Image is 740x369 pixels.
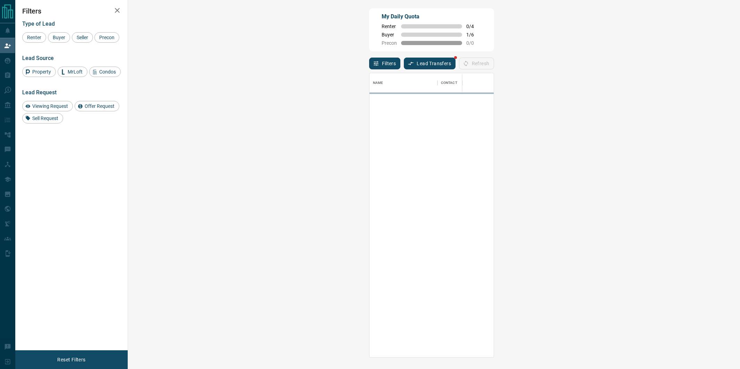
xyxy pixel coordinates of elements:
div: Condos [89,67,121,77]
h2: Filters [22,7,121,15]
div: Seller [72,32,93,43]
div: Offer Request [75,101,119,111]
span: Property [30,69,53,75]
span: Precon [382,40,397,46]
p: My Daily Quota [382,12,482,21]
span: Precon [97,35,117,40]
span: Condos [97,69,118,75]
span: Lead Request [22,89,57,96]
div: Name [373,73,383,93]
button: Lead Transfers [404,58,456,69]
div: Property [22,67,56,77]
span: Offer Request [82,103,117,109]
span: 0 / 0 [466,40,482,46]
button: Reset Filters [53,354,90,366]
span: Lead Source [22,55,54,61]
span: Sell Request [30,115,61,121]
div: Renter [22,32,46,43]
div: MrLoft [58,67,87,77]
div: Viewing Request [22,101,73,111]
div: Name [369,73,437,93]
span: Renter [382,24,397,29]
span: MrLoft [65,69,85,75]
span: Type of Lead [22,20,55,27]
span: Seller [74,35,91,40]
button: Filters [369,58,401,69]
div: Precon [94,32,119,43]
span: Buyer [50,35,68,40]
span: Renter [25,35,44,40]
div: Buyer [48,32,70,43]
span: Buyer [382,32,397,37]
span: Viewing Request [30,103,70,109]
div: Contact [441,73,457,93]
span: 0 / 4 [466,24,482,29]
span: 1 / 6 [466,32,482,37]
div: Sell Request [22,113,63,123]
